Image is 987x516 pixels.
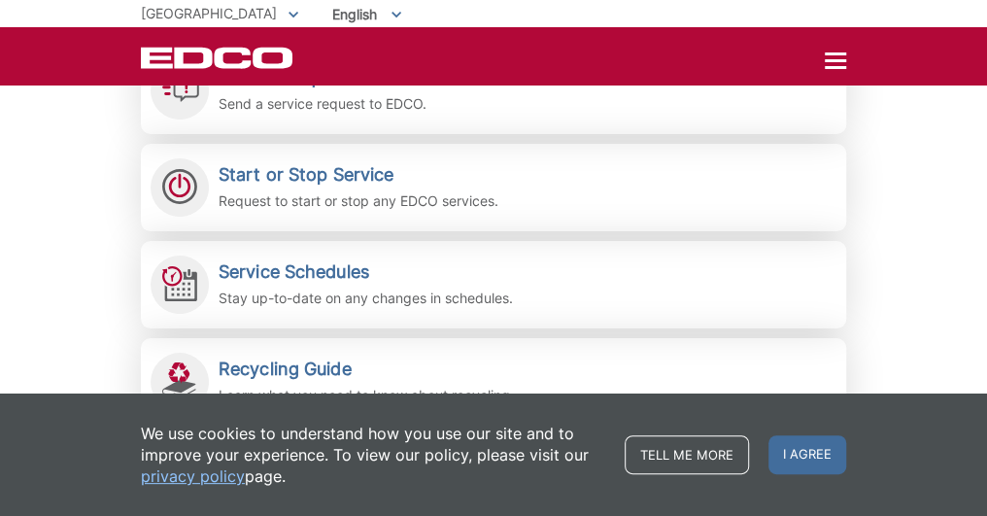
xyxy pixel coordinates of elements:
[141,338,846,426] a: Recycling Guide Learn what you need to know about recycling.
[219,164,498,186] h2: Start or Stop Service
[219,385,514,406] p: Learn what you need to know about recycling.
[219,288,513,309] p: Stay up-to-date on any changes in schedules.
[141,47,295,69] a: EDCD logo. Return to the homepage.
[219,93,426,115] p: Send a service request to EDCO.
[141,465,245,487] a: privacy policy
[141,47,846,134] a: Make a Request Send a service request to EDCO.
[219,190,498,212] p: Request to start or stop any EDCO services.
[219,261,513,283] h2: Service Schedules
[141,423,605,487] p: We use cookies to understand how you use our site and to improve your experience. To view our pol...
[141,241,846,328] a: Service Schedules Stay up-to-date on any changes in schedules.
[219,359,514,380] h2: Recycling Guide
[141,5,277,21] span: [GEOGRAPHIC_DATA]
